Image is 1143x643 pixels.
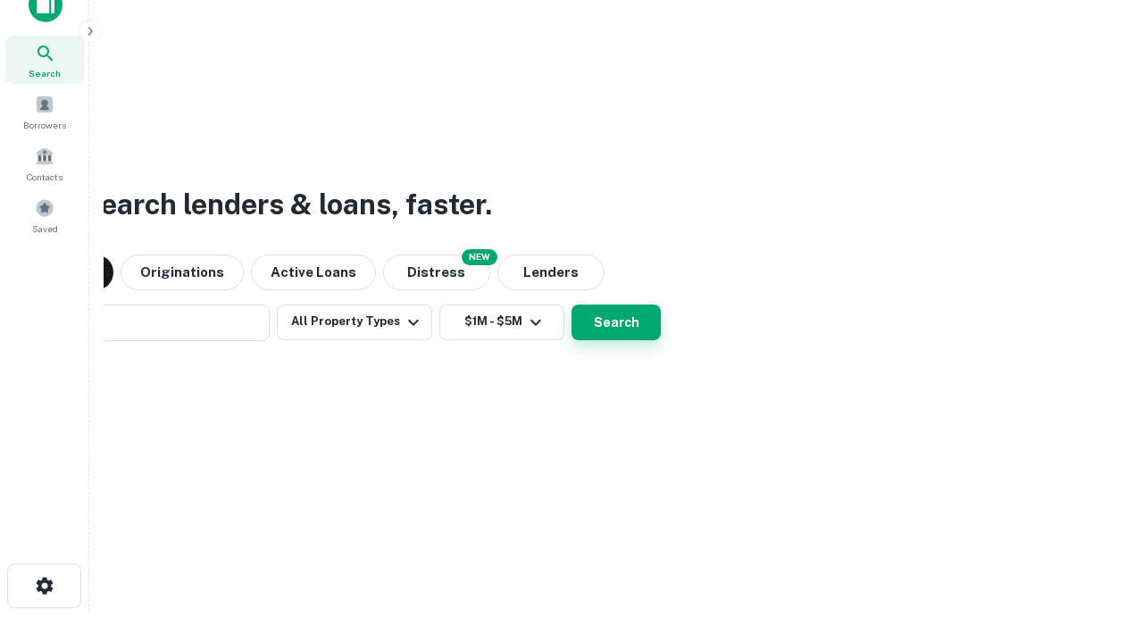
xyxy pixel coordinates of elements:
[462,249,497,265] div: NEW
[121,255,244,290] button: Originations
[383,255,490,290] button: Search distressed loans with lien and other non-mortgage details.
[251,255,376,290] button: Active Loans
[27,170,63,184] span: Contacts
[5,88,84,136] a: Borrowers
[497,255,605,290] button: Lenders
[277,305,432,340] button: All Property Types
[81,183,492,226] h3: Search lenders & loans, faster.
[32,221,58,236] span: Saved
[439,305,564,340] button: $1M - $5M
[5,191,84,239] a: Saved
[23,118,66,132] span: Borrowers
[1054,500,1143,586] iframe: Chat Widget
[5,36,84,84] a: Search
[571,305,661,340] button: Search
[29,66,61,80] span: Search
[5,139,84,188] a: Contacts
